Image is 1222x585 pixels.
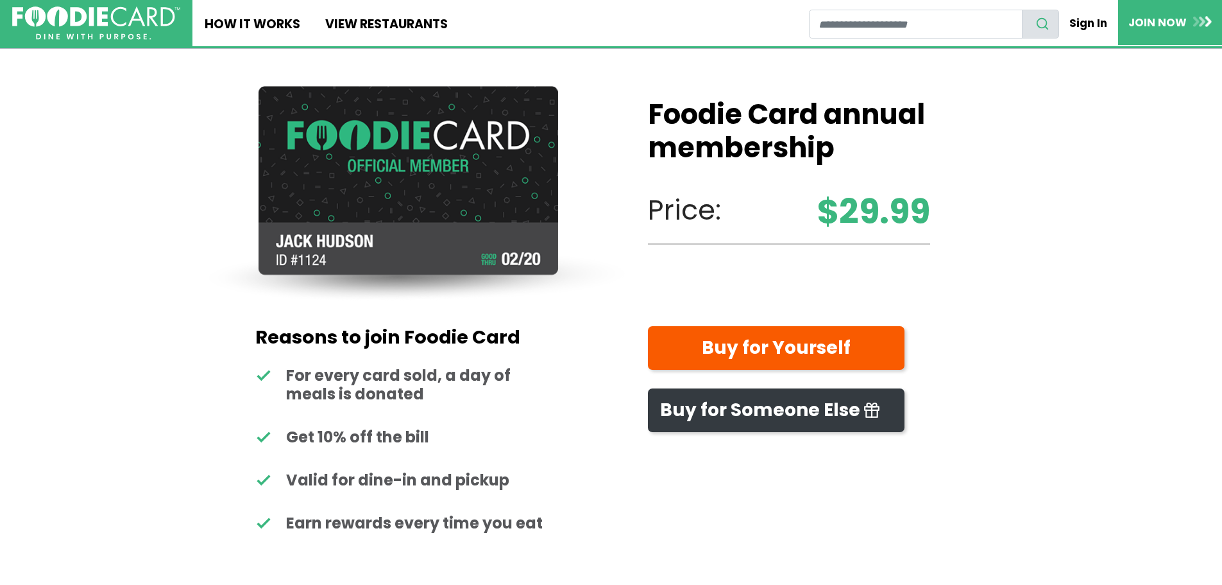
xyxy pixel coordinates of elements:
[1022,10,1059,39] button: search
[255,367,550,404] li: For every card sold, a day of meals is donated
[648,326,904,371] a: Buy for Yourself
[648,189,930,231] p: Price:
[255,326,550,349] h2: Reasons to join Foodie Card
[255,428,550,447] li: Get 10% off the bill
[255,514,550,533] li: Earn rewards every time you eat
[809,10,1023,39] input: restaurant search
[648,389,904,433] a: Buy for Someone Else
[255,471,550,490] li: Valid for dine-in and pickup
[648,98,930,165] h1: Foodie Card annual membership
[817,186,930,237] strong: $29.99
[12,6,180,40] img: FoodieCard; Eat, Drink, Save, Donate
[1059,9,1118,37] a: Sign In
